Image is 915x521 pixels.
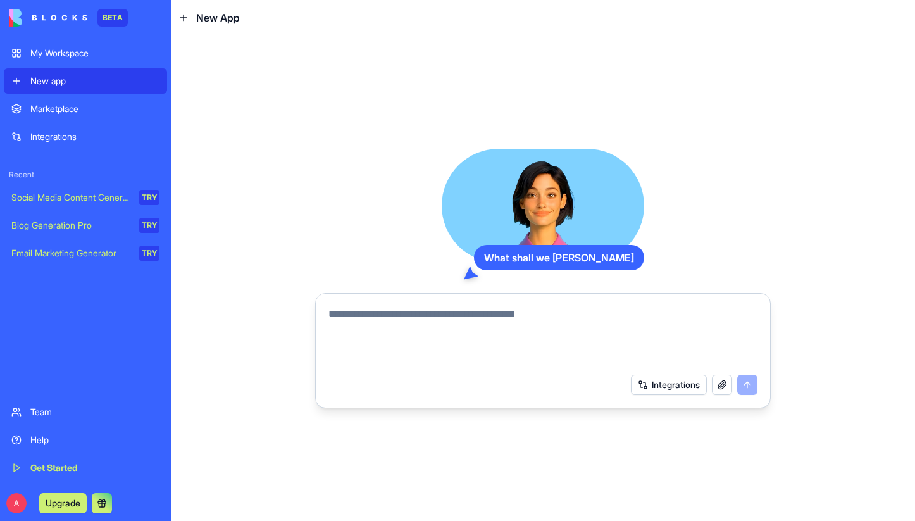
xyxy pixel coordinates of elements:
[30,434,159,446] div: Help
[4,41,167,66] a: My Workspace
[9,9,87,27] img: logo
[4,124,167,149] a: Integrations
[11,191,130,204] div: Social Media Content Generator
[139,190,159,205] div: TRY
[39,493,87,513] button: Upgrade
[30,130,159,143] div: Integrations
[4,399,167,425] a: Team
[30,75,159,87] div: New app
[196,10,240,25] span: New App
[4,455,167,480] a: Get Started
[139,246,159,261] div: TRY
[30,406,159,418] div: Team
[4,241,167,266] a: Email Marketing GeneratorTRY
[39,496,87,509] a: Upgrade
[4,213,167,238] a: Blog Generation ProTRY
[9,9,128,27] a: BETA
[97,9,128,27] div: BETA
[4,96,167,122] a: Marketplace
[4,185,167,210] a: Social Media Content GeneratorTRY
[631,375,707,395] button: Integrations
[6,493,27,513] span: A
[4,170,167,180] span: Recent
[11,219,130,232] div: Blog Generation Pro
[139,218,159,233] div: TRY
[11,247,130,260] div: Email Marketing Generator
[30,103,159,115] div: Marketplace
[474,245,644,270] div: What shall we [PERSON_NAME]
[30,461,159,474] div: Get Started
[4,427,167,453] a: Help
[30,47,159,60] div: My Workspace
[4,68,167,94] a: New app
